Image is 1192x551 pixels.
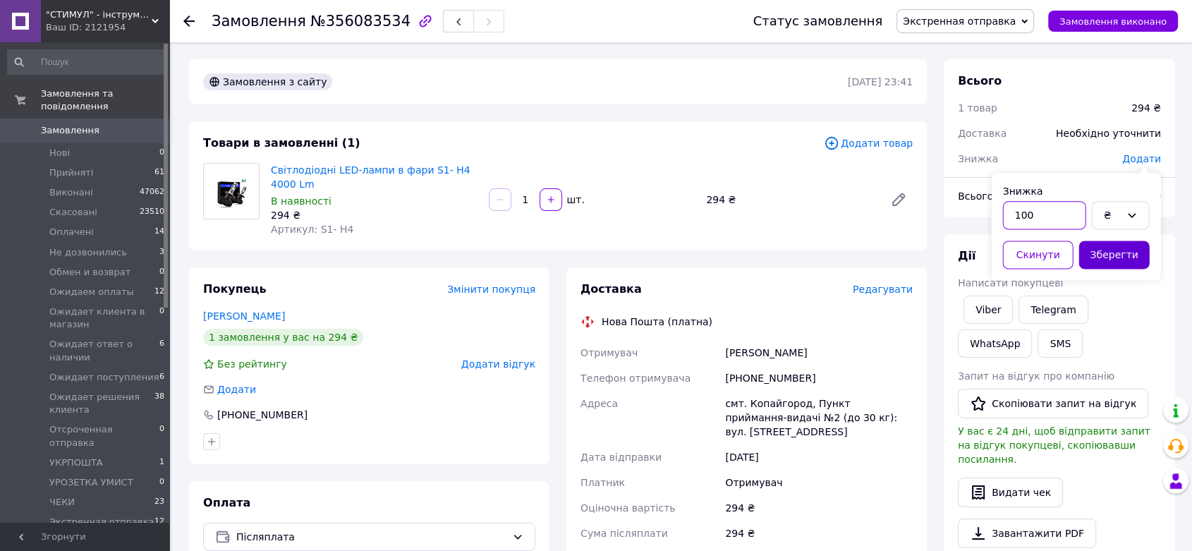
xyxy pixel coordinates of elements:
span: В наявності [271,195,332,207]
a: Telegram [1018,296,1088,324]
span: Артикул: S1- H4 [271,224,353,235]
span: 6 [159,338,164,363]
span: Без рейтингу [217,358,287,370]
span: Оплачені [49,226,94,238]
div: 294 ₴ [722,521,916,546]
span: 0 [159,476,164,489]
span: Прийняті [49,166,93,179]
div: 294 ₴ [271,208,478,222]
button: Скопіювати запит на відгук [958,389,1148,418]
span: 23510 [140,206,164,219]
span: УКРПОШТА [49,456,103,469]
button: Скинути [1003,241,1074,269]
div: [PERSON_NAME] [722,340,916,365]
div: ₴ [1104,207,1121,223]
div: Статус замовлення [753,14,883,28]
span: Додати [217,384,256,395]
span: Оплата [203,496,250,509]
span: Додати відгук [461,358,535,370]
span: Товари в замовленні (1) [203,136,360,150]
span: Ожидает клиента в магазин [49,305,159,331]
span: 12 [154,286,164,298]
div: Ваш ID: 2121954 [46,21,169,34]
span: Додати [1122,153,1161,164]
span: Дата відправки [580,452,662,463]
span: Замовлення [212,13,306,30]
span: 12 [154,516,164,528]
span: Сума післяплати [580,528,668,539]
span: Адреса [580,398,618,409]
span: 47062 [140,186,164,199]
span: Замовлення виконано [1059,16,1167,27]
button: Замовлення виконано [1048,11,1178,32]
span: Замовлення [41,124,99,137]
a: Завантажити PDF [958,519,1096,548]
a: Редагувати [884,186,913,214]
div: Необхідно уточнити [1047,118,1169,149]
span: Всього [958,74,1002,87]
span: 3 [159,246,164,259]
div: 294 ₴ [1131,101,1161,115]
button: Видати чек [958,478,1063,507]
span: Нові [49,147,70,159]
a: WhatsApp [958,329,1032,358]
button: Зберегти [1079,241,1150,269]
input: 0 [1003,201,1086,229]
div: Повернутися назад [183,14,195,28]
span: Дії [958,249,975,262]
span: Покупець [203,282,267,296]
span: Всього до сплати [958,190,1049,202]
span: Написати покупцеві [958,277,1063,289]
span: Ожидает поступления [49,371,159,384]
span: У вас є 24 дні, щоб відправити запит на відгук покупцеві, скопіювавши посилання. [958,425,1150,465]
input: Пошук [7,49,166,75]
span: 14 [154,226,164,238]
span: "СТИМУЛ" - інструменти для дому та роботи. [46,8,152,21]
span: Обмен и возврат [49,266,130,279]
span: 1 товар [958,102,997,114]
div: [PHONE_NUMBER] [722,365,916,391]
span: 1 [159,456,164,469]
div: Замовлення з сайту [203,73,332,90]
span: 38 [154,391,164,416]
span: Ожидает решения клиента [49,391,154,416]
span: Не дозвонились [49,246,127,259]
div: 294 ₴ [700,190,879,210]
span: 23 [154,496,164,509]
span: 61 [154,166,164,179]
div: смт. Копайгород, Пункт приймання-видачі №2 (до 30 кг): вул. [STREET_ADDRESS] [722,391,916,444]
span: Ожидает ответ о наличии [49,338,159,363]
div: 294 ₴ [722,495,916,521]
span: Додати товар [824,135,913,151]
span: 0 [159,266,164,279]
span: Доставка [958,128,1006,139]
span: Экстренная отправка [49,516,154,528]
time: [DATE] 23:41 [848,76,913,87]
div: [PHONE_NUMBER] [216,408,309,422]
div: Отримувач [722,470,916,495]
div: 1 замовлення у вас на 294 ₴ [203,329,363,346]
span: ЧЕКИ [49,496,75,509]
span: Виконані [49,186,93,199]
span: УРОЗЕТКА УМИСТ [49,476,133,489]
span: Доставка [580,282,642,296]
span: Отсроченная отправка [49,423,159,449]
span: Знижка [958,153,998,164]
div: Знижка [1003,184,1150,198]
span: Скасовані [49,206,97,219]
a: [PERSON_NAME] [203,310,285,322]
a: Viber [963,296,1013,324]
span: Післяплата [236,529,506,545]
div: шт. [564,193,586,207]
span: Экстренная отправка [903,16,1016,27]
span: 0 [159,423,164,449]
span: Телефон отримувача [580,373,691,384]
span: Змінити покупця [447,284,535,295]
span: №356083534 [310,13,410,30]
span: 6 [159,371,164,384]
a: Світлодіодні LED-лампи в фари S1- H4 4000 Lm [271,164,470,190]
span: 0 [159,147,164,159]
span: Редагувати [853,284,913,295]
span: Ожидаем оплаты [49,286,134,298]
img: Світлодіодні LED-лампи в фари S1- H4 4000 Lm [204,170,259,212]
